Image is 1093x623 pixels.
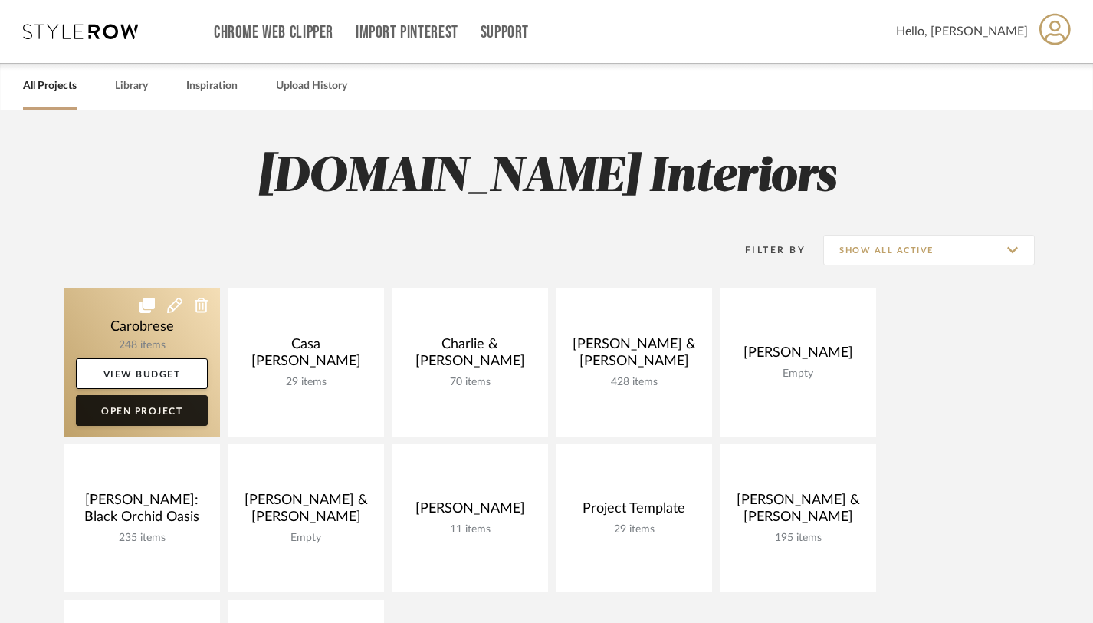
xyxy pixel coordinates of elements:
div: [PERSON_NAME] & [PERSON_NAME] [240,492,372,532]
div: 195 items [732,532,864,545]
div: 29 items [568,523,700,536]
div: [PERSON_NAME]: Black Orchid Oasis [76,492,208,532]
div: 428 items [568,376,700,389]
div: Project Template [568,500,700,523]
div: Charlie & [PERSON_NAME] [404,336,536,376]
a: All Projects [23,76,77,97]
div: 235 items [76,532,208,545]
a: Import Pinterest [356,26,458,39]
a: Open Project [76,395,208,426]
div: 70 items [404,376,536,389]
a: View Budget [76,358,208,389]
div: [PERSON_NAME] [404,500,536,523]
a: Library [115,76,148,97]
a: Support [481,26,529,39]
div: 29 items [240,376,372,389]
div: [PERSON_NAME] & [PERSON_NAME] [732,492,864,532]
span: Hello, [PERSON_NAME] [896,22,1028,41]
div: Casa [PERSON_NAME] [240,336,372,376]
div: [PERSON_NAME] [732,344,864,368]
div: 11 items [404,523,536,536]
a: Upload History [276,76,347,97]
div: Filter By [725,242,806,258]
a: Chrome Web Clipper [214,26,333,39]
div: [PERSON_NAME] & [PERSON_NAME] [568,336,700,376]
div: Empty [732,368,864,381]
div: Empty [240,532,372,545]
a: Inspiration [186,76,238,97]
